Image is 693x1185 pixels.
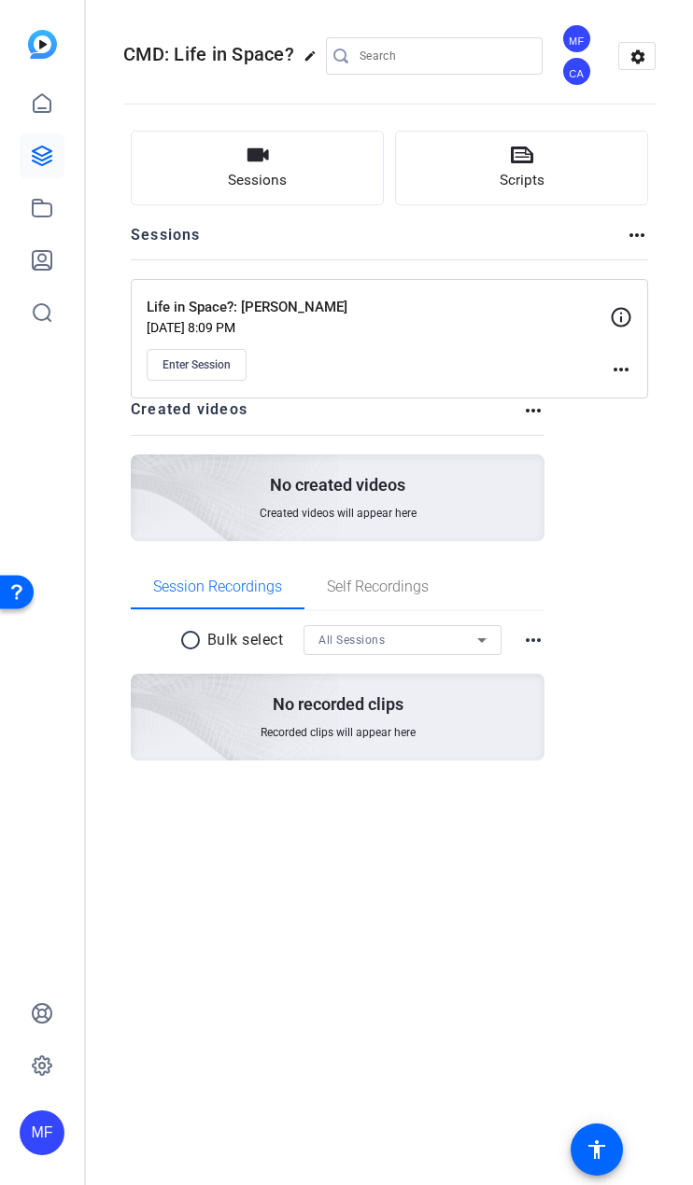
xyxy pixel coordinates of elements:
input: Search [360,45,528,67]
p: Bulk select [207,629,284,651]
p: Life in Space?: [PERSON_NAME] [147,297,403,318]
span: CMD: Life in Space? [123,43,294,65]
p: [DATE] 8:09 PM [147,320,610,335]
span: All Sessions [318,634,385,647]
mat-icon: more_horiz [626,224,648,246]
h2: Sessions [131,224,201,259]
mat-icon: accessibility [586,1138,608,1161]
span: Session Recordings [153,579,282,594]
button: Enter Session [147,349,247,381]
span: Self Recordings [327,579,429,594]
h2: Created videos [131,398,522,435]
div: MF [561,23,592,54]
mat-icon: more_horiz [610,358,632,381]
button: Scripts [395,131,648,205]
mat-icon: more_horiz [522,629,544,651]
span: Sessions [228,170,287,191]
ngx-avatar: Cherith Andes [561,56,594,89]
mat-icon: edit [304,49,326,72]
div: MF [20,1110,64,1155]
span: Scripts [500,170,544,191]
div: CA [561,56,592,87]
mat-icon: settings [619,43,657,71]
button: Sessions [131,131,384,205]
img: blue-gradient.svg [28,30,57,59]
ngx-avatar: Mona Freund [561,23,594,56]
span: Enter Session [163,357,231,372]
mat-icon: more_horiz [522,399,544,422]
mat-icon: radio_button_unchecked [179,629,207,651]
